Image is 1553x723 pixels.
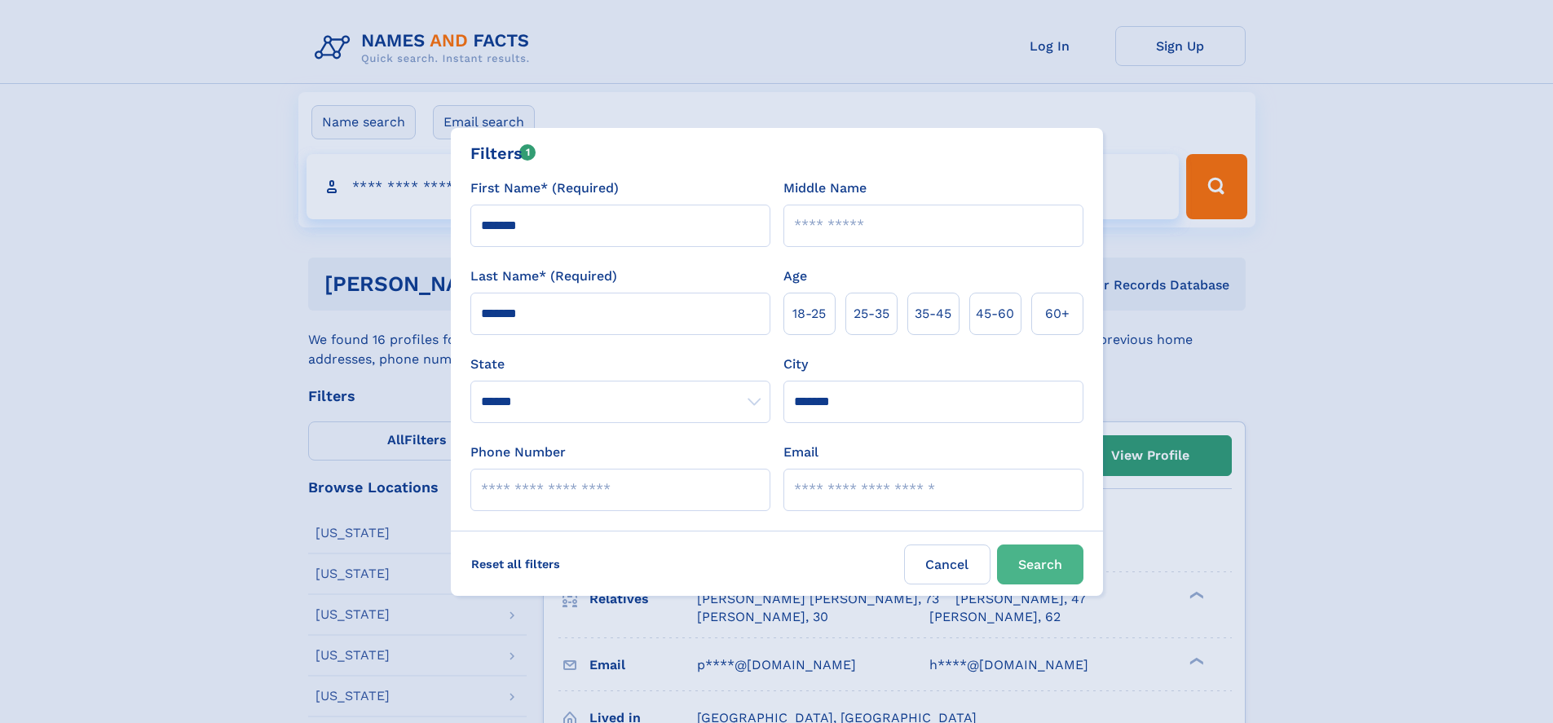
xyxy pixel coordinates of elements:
[783,267,807,286] label: Age
[915,304,951,324] span: 35‑45
[470,443,566,462] label: Phone Number
[470,355,770,374] label: State
[783,355,808,374] label: City
[461,544,571,584] label: Reset all filters
[783,443,818,462] label: Email
[470,267,617,286] label: Last Name* (Required)
[470,141,536,165] div: Filters
[976,304,1014,324] span: 45‑60
[1045,304,1070,324] span: 60+
[792,304,826,324] span: 18‑25
[904,544,990,584] label: Cancel
[997,544,1083,584] button: Search
[470,179,619,198] label: First Name* (Required)
[854,304,889,324] span: 25‑35
[783,179,867,198] label: Middle Name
